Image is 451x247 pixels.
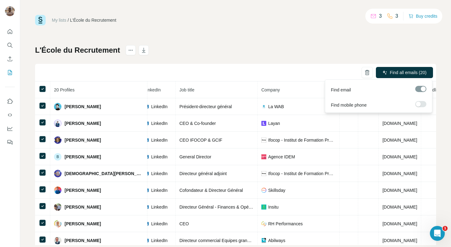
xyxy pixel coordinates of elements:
div: B [54,153,61,161]
h1: L'École du Recrutement [35,45,120,55]
span: Cofondateur & Directeur Général [179,188,243,193]
img: company-logo [261,205,266,210]
img: company-logo [261,171,266,176]
span: CEO [179,221,189,226]
img: Avatar [54,187,61,194]
span: [PERSON_NAME] [65,137,101,143]
button: Find all emails (20) [376,67,433,78]
span: Ifocop - Institut de Formation Professionnelle [268,170,336,177]
img: Avatar [54,220,61,227]
span: La WAB [268,104,284,110]
span: Landline [425,87,441,92]
span: [DOMAIN_NAME] [382,205,417,210]
span: LinkedIn [151,237,168,244]
img: company-logo [261,121,266,126]
img: Avatar [54,170,61,177]
button: Search [5,40,15,51]
img: Surfe Logo [35,15,46,25]
button: Enrich CSV [5,53,15,64]
span: [PERSON_NAME] [65,204,101,210]
span: CEO & Co-founder [179,121,216,126]
button: actions [126,45,136,55]
img: company-logo [261,154,266,159]
button: Buy credits [408,12,437,20]
iframe: Intercom live chat [430,226,445,241]
span: LinkedIn [151,120,168,126]
img: Avatar [54,136,61,144]
span: [DOMAIN_NAME] [382,121,417,126]
span: Directeur Général - Finances & Opérations [179,205,262,210]
span: LinkedIn [151,104,168,110]
button: Feedback [5,137,15,148]
span: [DOMAIN_NAME] [382,171,417,176]
span: RH Performances [268,221,303,227]
span: LinkedIn [151,137,168,143]
img: Avatar [54,203,61,211]
span: [PERSON_NAME] [65,237,101,244]
span: LinkedIn [151,154,168,160]
span: Job title [179,87,194,92]
span: Abilways [268,237,285,244]
div: L'École du Recrutement [70,17,116,23]
a: My lists [52,18,66,23]
span: [DEMOGRAPHIC_DATA][PERSON_NAME] [65,170,143,177]
span: General Director [179,154,211,159]
span: Find email [331,87,351,93]
span: Président-directeur général [179,104,232,109]
img: Avatar [5,6,15,16]
span: [DOMAIN_NAME] [382,154,417,159]
span: Ifocop - Institut de Formation Professionnelle [268,137,336,143]
span: Find mobile phone [331,102,367,108]
span: LinkedIn [151,204,168,210]
span: [DOMAIN_NAME] [382,221,417,226]
span: [DOMAIN_NAME] [382,188,417,193]
span: Directeur général adjoint [179,171,227,176]
button: Use Surfe on LinkedIn [5,96,15,107]
li: / [68,17,69,23]
span: LinkedIn [151,221,168,227]
span: CEO IFOCOP & GCIF [179,138,222,143]
span: LinkedIn [151,170,168,177]
button: My lists [5,67,15,78]
span: 20 Profiles [54,87,74,92]
span: [DOMAIN_NAME] [382,138,417,143]
span: Insitu [268,204,278,210]
img: Avatar [54,103,61,110]
img: company-logo [261,138,266,143]
span: [PERSON_NAME] [65,120,101,126]
button: Quick start [5,26,15,37]
img: Avatar [54,120,61,127]
span: Find all emails (20) [390,69,426,76]
img: Avatar [54,237,61,244]
span: [PERSON_NAME] [65,104,101,110]
span: LinkedIn [144,87,161,92]
span: 1 [443,226,448,231]
span: Layan [268,120,280,126]
span: [DOMAIN_NAME] [382,238,417,243]
span: [PERSON_NAME] [65,187,101,193]
img: company-logo [261,238,266,243]
span: Company [261,87,280,92]
img: company-logo [261,104,266,109]
span: [PERSON_NAME] [65,154,101,160]
p: 3 [395,12,398,20]
span: LinkedIn [151,187,168,193]
button: Dashboard [5,123,15,134]
span: Directeur commercial Equipes grands comptes [179,238,269,243]
img: company-logo [261,188,266,193]
span: Skillsday [268,187,285,193]
span: [PERSON_NAME] [65,221,101,227]
span: Agence IDEM [268,154,295,160]
img: company-logo [261,221,266,226]
p: 3 [379,12,382,20]
button: Use Surfe API [5,109,15,121]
